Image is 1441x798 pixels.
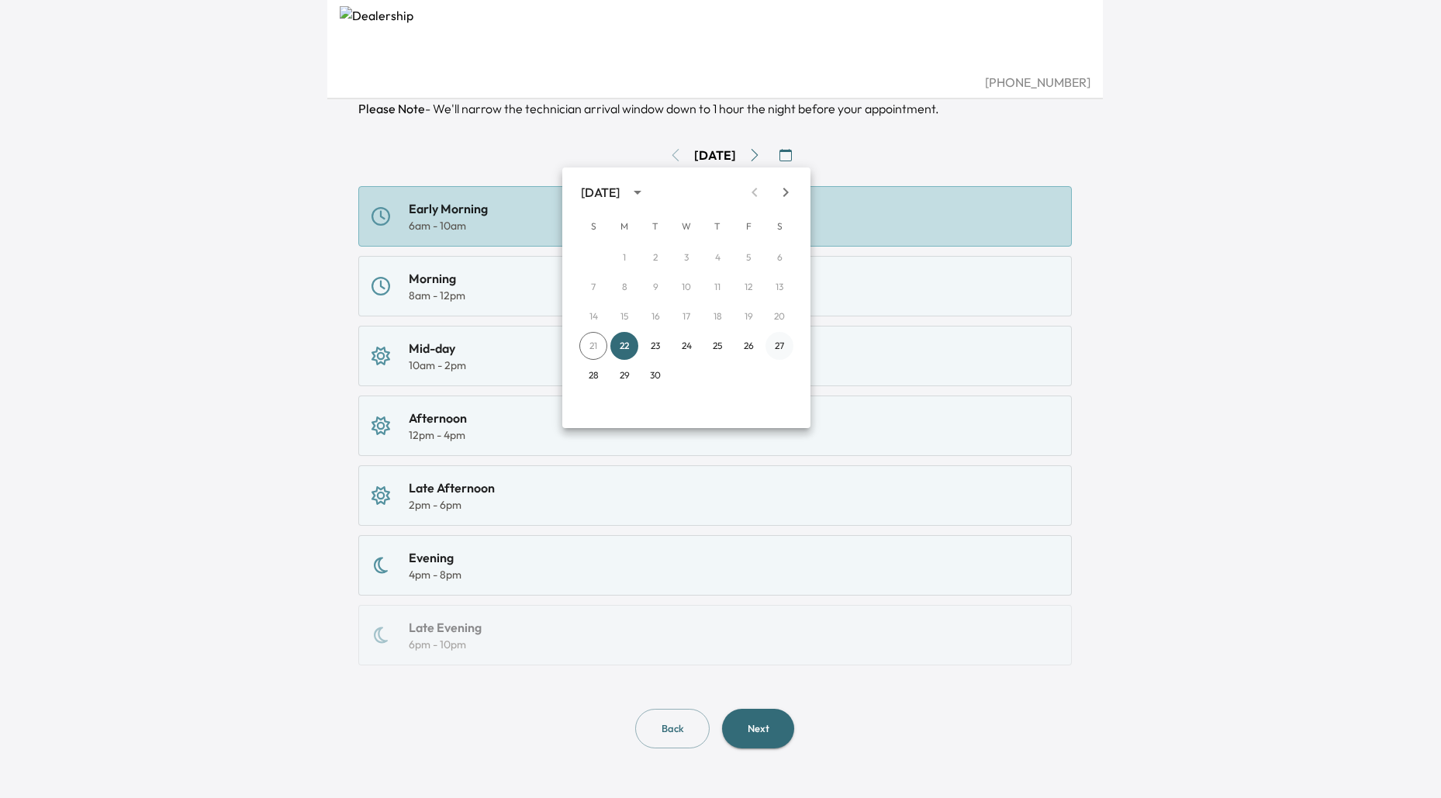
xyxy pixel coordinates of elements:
button: 23 [641,332,669,360]
span: Saturday [765,211,793,242]
span: Sunday [579,211,607,242]
button: 25 [703,332,731,360]
button: 27 [765,332,793,360]
button: calendar view is open, switch to year view [624,179,651,206]
button: 29 [610,361,638,389]
button: 30 [641,361,669,389]
button: 22 [610,332,638,360]
button: 26 [734,332,762,360]
span: Wednesday [672,211,700,242]
button: 24 [672,332,700,360]
span: Friday [734,211,762,242]
button: Next month [770,177,801,208]
div: [DATE] [581,183,620,202]
span: Tuesday [641,211,669,242]
span: Thursday [703,211,731,242]
span: Monday [610,211,638,242]
button: 28 [579,361,607,389]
